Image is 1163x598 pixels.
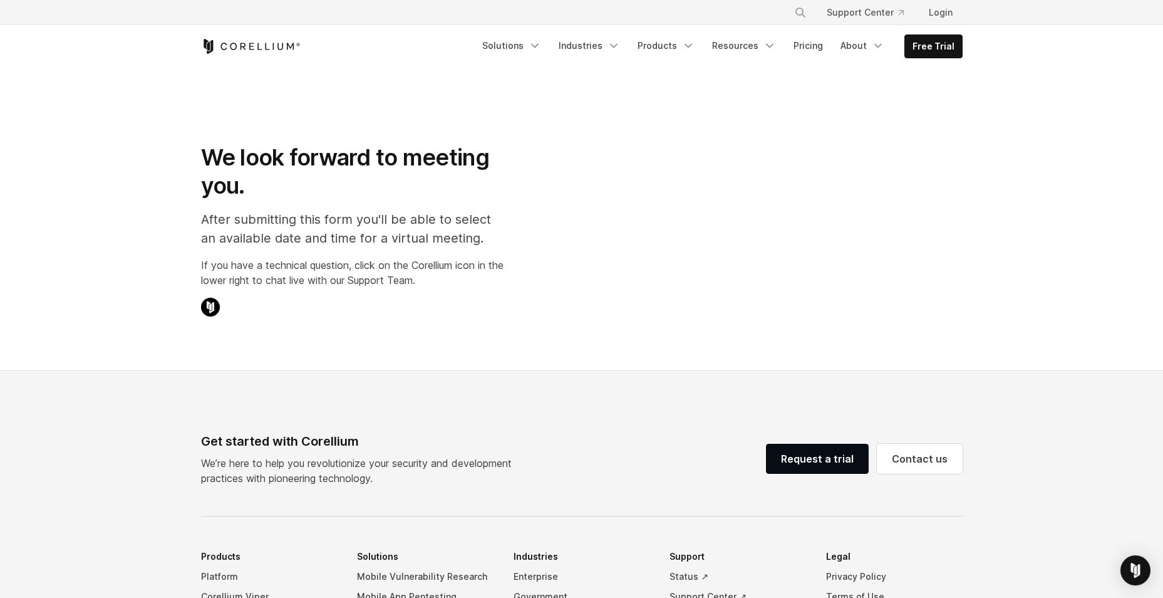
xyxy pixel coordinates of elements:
[201,144,504,200] h1: We look forward to meeting you.
[201,258,504,288] p: If you have a technical question, click on the Corellium icon in the lower right to chat live wit...
[475,34,549,57] a: Solutions
[669,567,806,587] a: Status ↗
[201,456,522,486] p: We’re here to help you revolutionize your security and development practices with pioneering tech...
[201,210,504,248] p: After submitting this form you'll be able to select an available date and time for a virtual meet...
[833,34,892,57] a: About
[1120,555,1150,585] div: Open Intercom Messenger
[475,34,963,58] div: Navigation Menu
[905,35,962,58] a: Free Trial
[705,34,783,57] a: Resources
[786,34,830,57] a: Pricing
[789,1,812,24] button: Search
[826,567,963,587] a: Privacy Policy
[201,432,522,451] div: Get started with Corellium
[514,567,650,587] a: Enterprise
[877,444,963,474] a: Contact us
[201,39,301,54] a: Corellium Home
[201,298,220,317] img: Corellium Chat Icon
[779,1,963,24] div: Navigation Menu
[201,567,338,587] a: Platform
[551,34,628,57] a: Industries
[630,34,702,57] a: Products
[357,567,494,587] a: Mobile Vulnerability Research
[817,1,914,24] a: Support Center
[766,444,869,474] a: Request a trial
[919,1,963,24] a: Login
